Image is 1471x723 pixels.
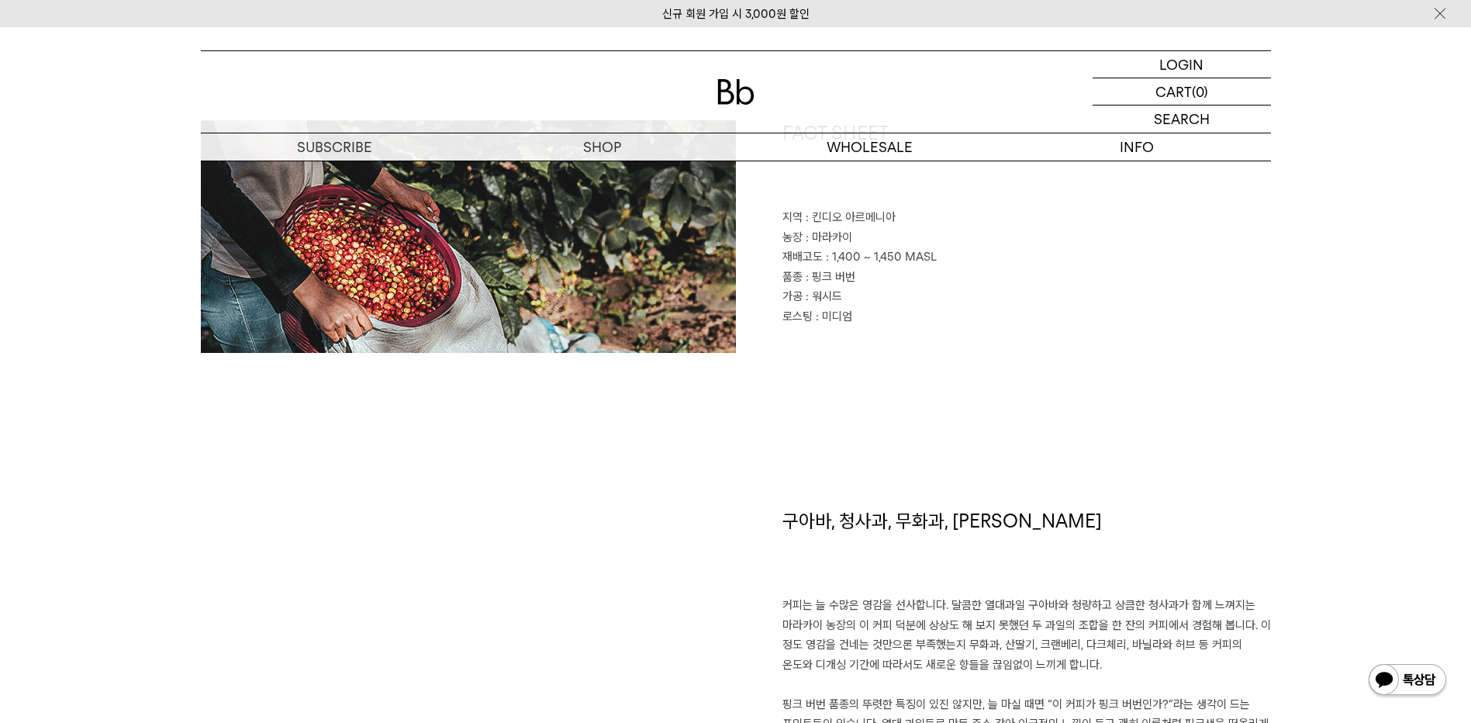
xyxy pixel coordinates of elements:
[806,270,855,284] span: : 핑크 버번
[1093,78,1271,106] a: CART (0)
[717,79,754,105] img: 로고
[782,210,803,224] span: 지역
[826,250,937,264] span: : 1,400 ~ 1,450 MASL
[782,120,1271,209] h1: FACT SHEET
[1154,106,1210,133] p: SEARCH
[782,310,813,323] span: 로스팅
[736,133,1003,161] p: WHOLESALE
[468,133,736,161] a: SHOP
[1155,78,1192,105] p: CART
[782,289,803,303] span: 가공
[782,270,803,284] span: 품종
[782,508,1271,597] h1: 구아바, 청사과, 무화과, [PERSON_NAME]
[1367,662,1448,700] img: 카카오톡 채널 1:1 채팅 버튼
[806,230,852,244] span: : 마라카이
[782,250,823,264] span: 재배고도
[662,7,810,21] a: 신규 회원 가입 시 3,000원 할인
[1192,78,1208,105] p: (0)
[1003,133,1271,161] p: INFO
[201,133,468,161] a: SUBSCRIBE
[201,120,736,353] img: 콜롬비아 마라카이
[806,289,842,303] span: : 워시드
[816,310,852,323] span: : 미디엄
[782,230,803,244] span: 농장
[806,210,896,224] span: : 킨디오 아르메니아
[1093,51,1271,78] a: LOGIN
[1159,51,1203,78] p: LOGIN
